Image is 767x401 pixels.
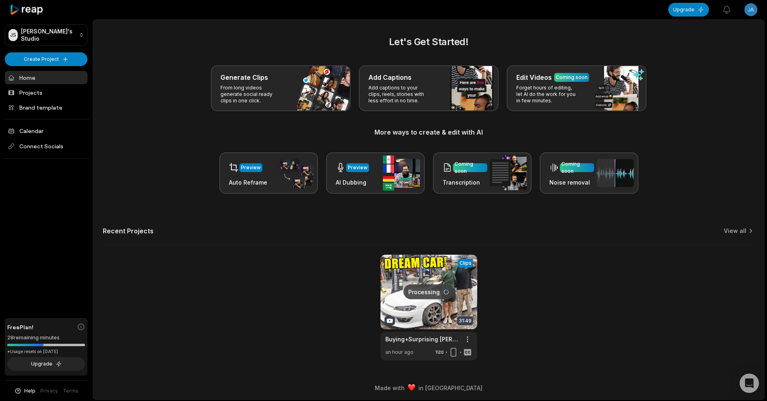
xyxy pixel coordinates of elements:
button: Upgrade [7,357,85,371]
h3: Auto Reframe [229,178,267,187]
h2: Let's Get Started! [103,35,755,49]
a: Calendar [5,124,87,137]
h3: More ways to create & edit with AI [103,127,755,137]
h3: Generate Clips [220,73,268,82]
div: *Usage resets on [DATE] [7,349,85,355]
p: [PERSON_NAME]'s Studio [21,28,76,42]
p: Add captions to your clips, reels, stories with less effort in no time. [368,85,431,104]
div: Coming soon [561,160,592,175]
div: Preview [348,164,368,171]
img: heart emoji [408,384,415,391]
a: Privacy [40,387,58,395]
p: From long videos generate social ready clips in one click. [220,85,283,104]
h3: Edit Videos [516,73,552,82]
h3: Noise removal [549,178,594,187]
img: noise_removal.png [597,159,634,187]
div: Open Intercom Messenger [740,374,759,393]
span: Free Plan! [7,323,33,331]
h3: Add Captions [368,73,412,82]
div: Made with in [GEOGRAPHIC_DATA] [100,384,757,392]
a: Projects [5,86,87,99]
a: Buying+Surprising [PERSON_NAME] with his DREAM S15 [PERSON_NAME]! [385,335,459,343]
button: Help [14,387,35,395]
div: Coming soon [556,74,588,81]
span: Connect Socials [5,139,87,154]
button: Upgrade [668,3,709,17]
a: Brand template [5,101,87,114]
button: Create Project [5,52,87,66]
p: Forget hours of editing, let AI do the work for you in few minutes. [516,85,579,104]
img: auto_reframe.png [276,158,313,189]
h3: AI Dubbing [336,178,369,187]
h3: Transcription [443,178,487,187]
div: Coming soon [455,160,486,175]
img: transcription.png [490,156,527,190]
h2: Recent Projects [103,227,154,235]
a: Home [5,71,87,84]
img: ai_dubbing.png [383,156,420,191]
a: View all [724,227,746,235]
span: Help [24,387,35,395]
div: JS [8,29,18,41]
div: Preview [241,164,261,171]
a: Terms [63,387,79,395]
div: 28 remaining minutes [7,334,85,342]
